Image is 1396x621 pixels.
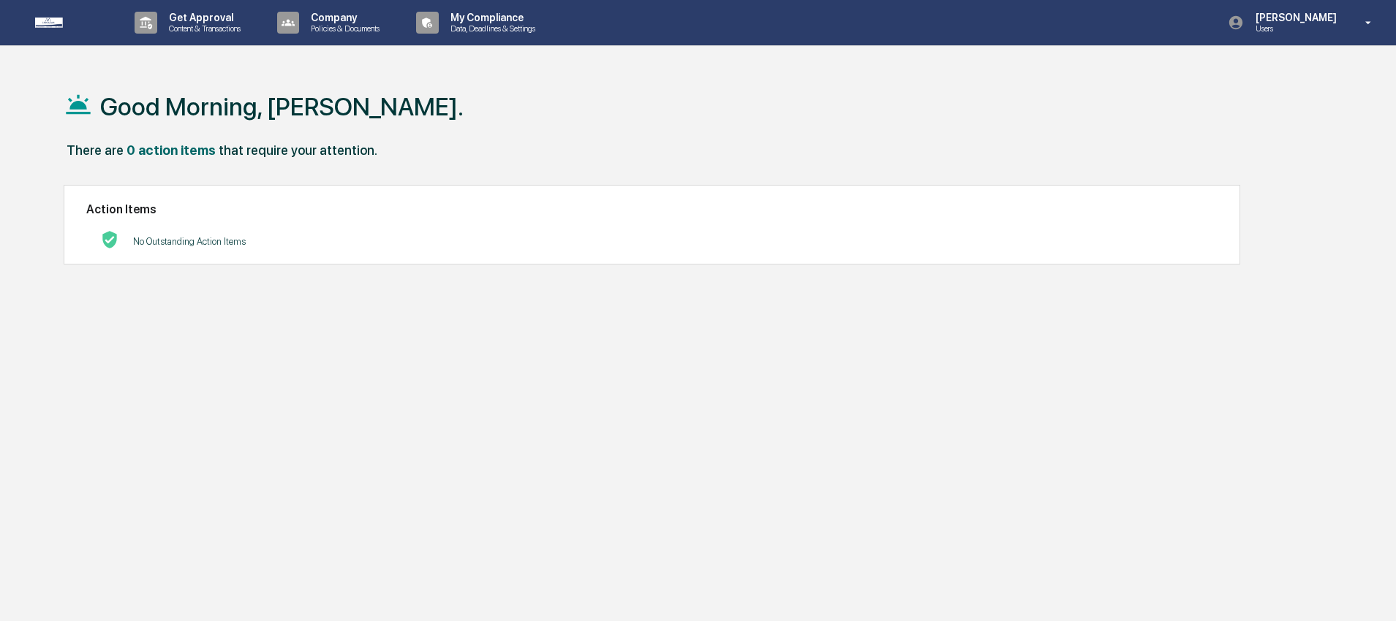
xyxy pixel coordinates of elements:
[86,202,1217,216] h2: Action Items
[219,142,377,158] div: that require your attention.
[439,12,543,23] p: My Compliance
[299,23,387,34] p: Policies & Documents
[133,236,246,247] p: No Outstanding Action Items
[157,12,248,23] p: Get Approval
[1244,12,1344,23] p: [PERSON_NAME]
[439,23,543,34] p: Data, Deadlines & Settings
[35,18,105,28] img: logo
[299,12,387,23] p: Company
[67,142,124,158] div: There are
[100,92,464,121] h1: Good Morning, [PERSON_NAME].
[1244,23,1344,34] p: Users
[157,23,248,34] p: Content & Transactions
[101,231,118,248] img: No Actions logo
[127,142,216,158] div: 0 action items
